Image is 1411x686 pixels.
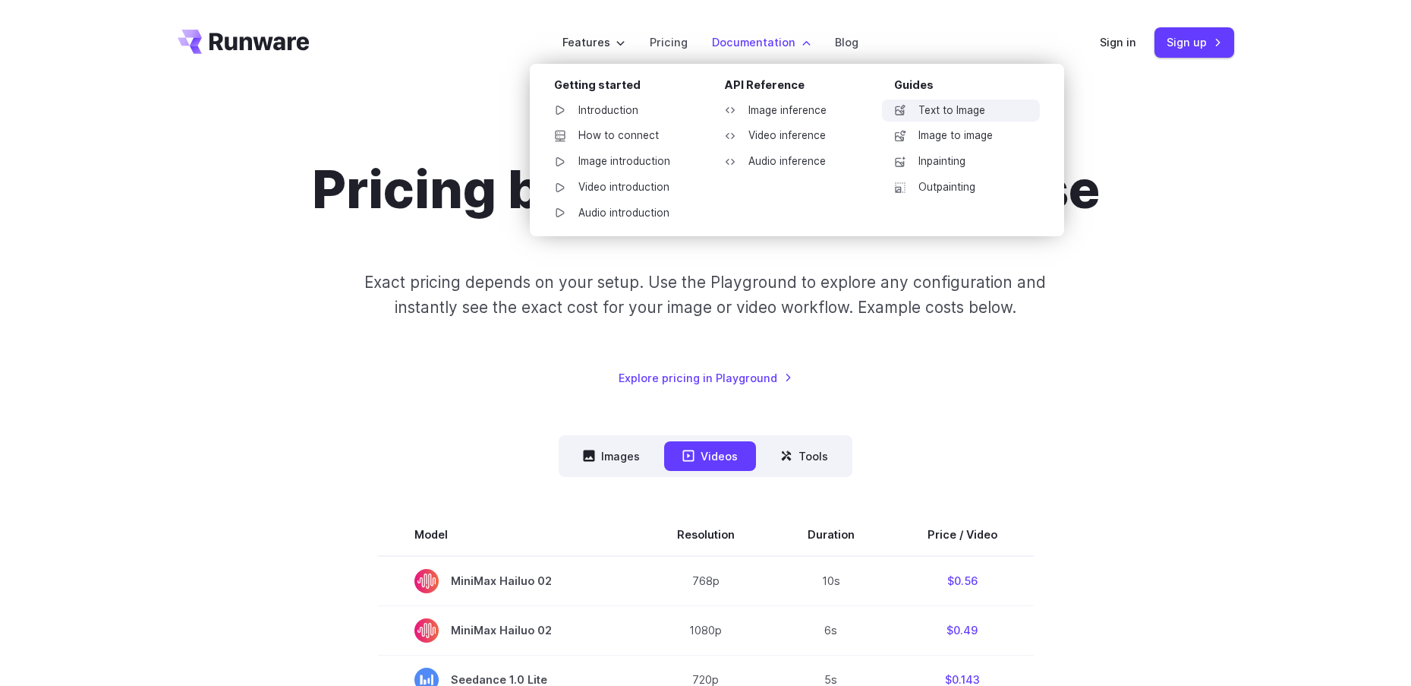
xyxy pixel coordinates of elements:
[891,605,1034,655] td: $0.49
[542,100,700,122] a: Introduction
[882,100,1040,122] a: Text to Image
[894,76,1040,100] div: Guides
[562,33,625,51] label: Features
[178,30,310,54] a: Go to /
[378,514,641,556] th: Model
[835,33,858,51] a: Blog
[891,514,1034,556] th: Price / Video
[724,76,870,100] div: API Reference
[1100,33,1136,51] a: Sign in
[542,125,700,147] a: How to connect
[542,150,700,173] a: Image introduction
[414,618,604,643] span: MiniMax Hailuo 02
[312,158,1100,221] h1: Pricing based on what you use
[712,125,870,147] a: Video inference
[712,33,811,51] label: Documentation
[335,270,1075,321] p: Exact pricing depends on your setup. Use the Playground to explore any configuration and instantl...
[712,100,870,122] a: Image inference
[619,369,792,387] a: Explore pricing in Playground
[771,605,891,655] td: 6s
[891,556,1034,606] td: $0.56
[641,514,771,556] th: Resolution
[414,569,604,593] span: MiniMax Hailuo 02
[641,605,771,655] td: 1080p
[771,514,891,556] th: Duration
[771,556,891,606] td: 10s
[554,76,700,100] div: Getting started
[565,441,658,471] button: Images
[712,150,870,173] a: Audio inference
[1154,27,1234,57] a: Sign up
[641,556,771,606] td: 768p
[882,125,1040,147] a: Image to image
[882,150,1040,173] a: Inpainting
[542,202,700,225] a: Audio introduction
[542,176,700,199] a: Video introduction
[882,176,1040,199] a: Outpainting
[664,441,756,471] button: Videos
[650,33,688,51] a: Pricing
[762,441,846,471] button: Tools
